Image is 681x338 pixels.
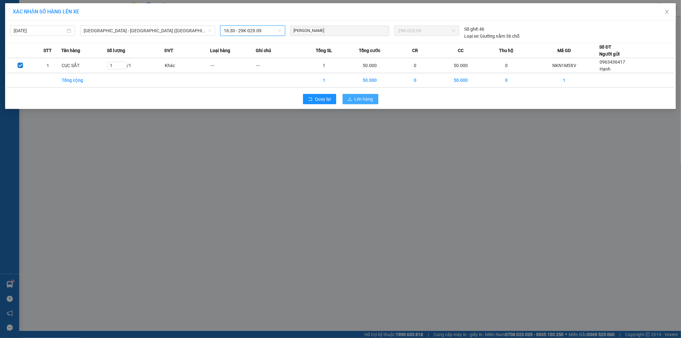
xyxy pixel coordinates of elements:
span: Tên hàng [61,47,80,54]
span: upload [348,97,352,102]
h2: VP Nhận: VP [PERSON_NAME] [34,37,154,77]
td: Tổng cộng [61,73,107,88]
td: 1 [301,58,347,73]
span: Hà Nội - Lào Cai (Giường) [84,26,211,35]
div: Giường nằm 36 chỗ [464,33,520,40]
span: Số ghế: [464,26,479,33]
td: 0 [392,58,438,73]
img: logo.jpg [4,5,35,37]
span: 0963436417 [600,59,625,65]
span: rollback [308,97,313,102]
td: --- [256,58,301,73]
button: rollbackQuay lại [303,94,336,104]
div: Số ĐT Người gửi [600,43,620,58]
span: STT [43,47,52,54]
span: Tổng SL [316,47,332,54]
span: CR [412,47,418,54]
td: 50.000 [347,73,392,88]
h2: NKN1M5XV [4,37,51,48]
span: Mã GD [557,47,571,54]
span: 16:30 - 29K-029.09 [224,26,282,35]
button: Close [658,3,676,21]
td: 0 [392,73,438,88]
input: 13/09/2025 [14,27,65,34]
td: 50.000 [438,58,484,73]
span: 29K-029.09 [398,26,455,35]
b: [DOMAIN_NAME] [85,5,154,16]
td: CỤC SẮT [61,58,107,73]
span: Thu hộ [499,47,513,54]
td: 50.000 [438,73,484,88]
td: 1 [34,58,62,73]
td: 1 [301,73,347,88]
span: Lên hàng [355,96,373,103]
span: XÁC NHẬN SỐ HÀNG LÊN XE [13,9,79,15]
span: [PERSON_NAME] [291,27,325,35]
td: 1 [529,73,600,88]
span: Quay lại [315,96,331,103]
td: 0 [484,58,529,73]
b: Sao Việt [39,15,78,26]
span: close [664,9,670,14]
span: CC [458,47,464,54]
td: Khác [164,58,210,73]
td: 0 [484,73,529,88]
span: Ghi chú [256,47,271,54]
td: 50.000 [347,58,392,73]
span: Loại hàng [210,47,230,54]
span: ĐVT [164,47,173,54]
span: down [208,29,212,33]
span: Hạnh [600,66,611,72]
td: --- [210,58,256,73]
td: NKN1M5XV [529,58,600,73]
span: Tổng cước [359,47,380,54]
td: / 1 [107,58,164,73]
div: 46 [464,26,485,33]
span: Số lượng [107,47,125,54]
span: Loại xe: [464,33,479,40]
button: uploadLên hàng [343,94,378,104]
